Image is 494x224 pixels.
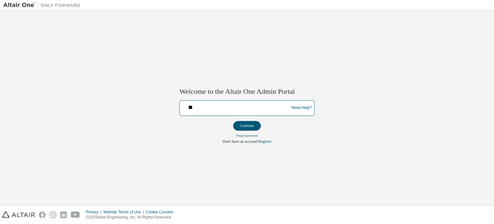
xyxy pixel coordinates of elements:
div: Privacy [86,209,103,215]
a: Forgot password [236,134,258,137]
img: altair_logo.svg [2,211,35,218]
p: © 2025 Altair Engineering, Inc. All Rights Reserved. [86,215,177,220]
span: Don't have an account? [223,139,259,144]
img: Altair One [3,2,84,8]
img: linkedin.svg [60,211,67,218]
img: youtube.svg [71,211,80,218]
img: instagram.svg [50,211,56,218]
a: Register [259,139,271,144]
div: Cookie Consent [146,209,177,215]
img: facebook.svg [39,211,46,218]
h2: Welcome to the Altair One Admin Portal [179,87,315,96]
button: Continue [233,121,261,131]
div: Website Terms of Use [103,209,146,215]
